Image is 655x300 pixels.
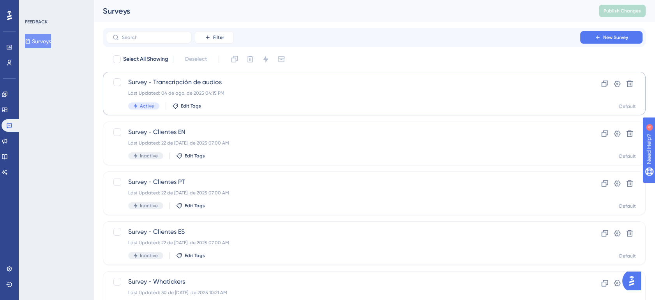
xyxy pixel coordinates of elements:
button: Surveys [25,34,51,48]
span: Active [140,103,154,109]
div: Last Updated: 22 de [DATE]. de 2025 07:00 AM [128,140,558,146]
span: Survey - Clientes EN [128,127,558,137]
button: Filter [195,31,234,44]
button: Edit Tags [176,153,205,159]
span: Edit Tags [185,153,205,159]
span: Edit Tags [185,252,205,259]
span: Survey - Clientes ES [128,227,558,236]
div: Last Updated: 04 de ago. de 2025 04:15 PM [128,90,558,96]
span: Inactive [140,153,158,159]
div: FEEDBACK [25,19,48,25]
span: Edit Tags [185,203,205,209]
span: Survey - Transcripción de audios [128,78,558,87]
button: Publish Changes [599,5,646,17]
span: Survey - Clientes PT [128,177,558,187]
span: Inactive [140,203,158,209]
div: Last Updated: 22 de [DATE]. de 2025 07:00 AM [128,240,558,246]
span: New Survey [603,34,628,41]
div: Default [619,203,636,209]
span: Filter [213,34,224,41]
span: Publish Changes [604,8,641,14]
span: Survey - Whatickers [128,277,558,286]
span: Select All Showing [123,55,168,64]
div: Surveys [103,5,579,16]
button: New Survey [580,31,643,44]
button: Deselect [178,52,214,66]
div: Default [619,153,636,159]
iframe: UserGuiding AI Assistant Launcher [622,269,646,293]
div: Default [619,103,636,109]
span: Edit Tags [181,103,201,109]
span: Deselect [185,55,207,64]
span: Need Help? [18,2,49,11]
div: Default [619,253,636,259]
div: 4 [54,4,56,10]
input: Search [122,35,185,40]
button: Edit Tags [176,252,205,259]
button: Edit Tags [172,103,201,109]
div: Last Updated: 22 de [DATE]. de 2025 07:00 AM [128,190,558,196]
button: Edit Tags [176,203,205,209]
span: Inactive [140,252,158,259]
div: Last Updated: 30 de [DATE]. de 2025 10:21 AM [128,289,558,296]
